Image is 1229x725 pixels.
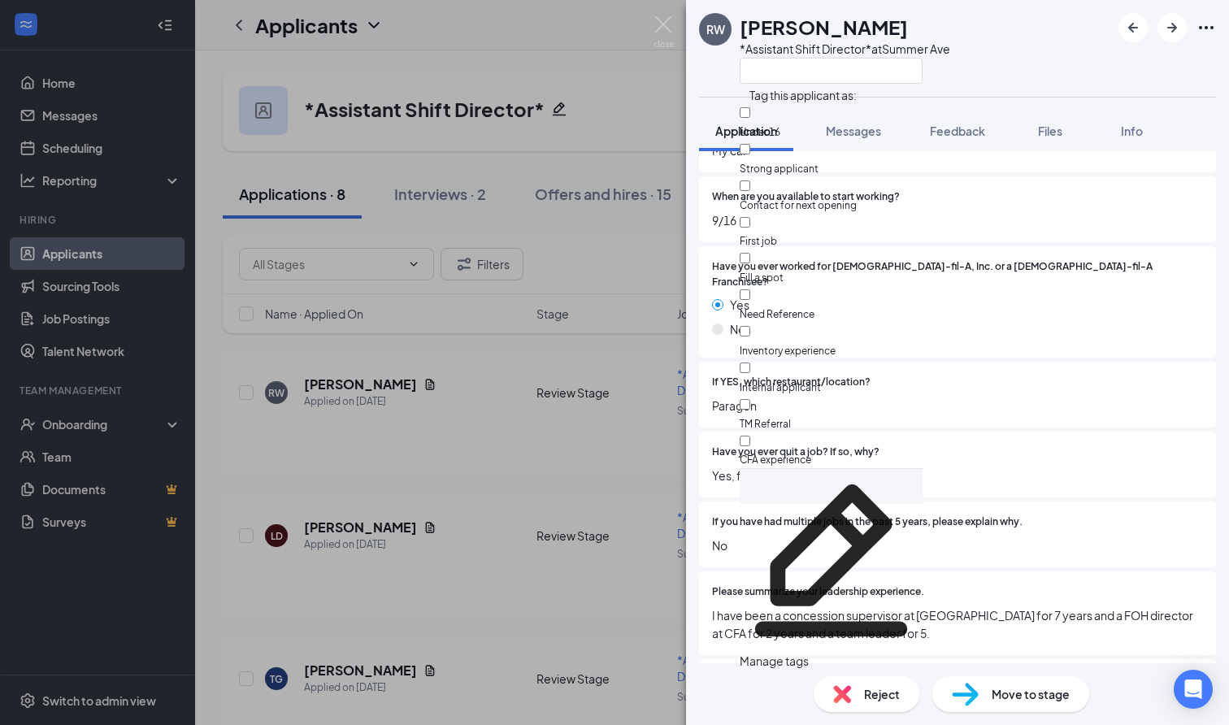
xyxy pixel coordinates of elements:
[712,514,1023,530] span: If you have had multiple jobs in the past 5 years, please explain why.
[740,308,814,320] span: Need Reference
[740,163,819,175] span: Strong applicant
[1174,670,1213,709] div: Open Intercom Messenger
[1162,18,1182,37] svg: ArrowRight
[712,606,1203,642] span: I have been a concession supervisor at [GEOGRAPHIC_DATA] for 7 years and a FOH director at CFA fo...
[740,107,750,118] input: Under 16
[712,397,1203,415] span: Paragon
[712,211,1203,229] span: 9/16
[740,345,836,357] span: Inventory experience
[730,296,749,314] span: Yes
[730,320,745,338] span: No
[740,199,857,211] span: Contact for next opening
[740,180,750,191] input: Contact for next opening
[712,584,924,600] span: Please summarize your leadership experience.
[740,652,923,670] div: Manage tags
[740,436,750,446] input: CFA experience
[740,41,950,57] div: *Assistant Shift Director* at Summer Ave
[992,685,1070,703] span: Move to stage
[706,21,725,37] div: RW
[740,253,750,263] input: Fill a spot
[1038,124,1062,138] span: Files
[740,289,750,300] input: Need Reference
[930,124,985,138] span: Feedback
[740,469,923,652] svg: Pencil
[712,445,879,460] span: Have you ever quit a job? If so, why?
[712,536,1203,554] span: No
[864,685,900,703] span: Reject
[740,326,750,336] input: Inventory experience
[740,418,791,430] span: TM Referral
[740,271,784,284] span: Fill a spot
[740,78,866,106] span: Tag this applicant as:
[740,399,750,410] input: TM Referral
[712,467,1203,484] span: Yes, for better opportunities
[740,235,777,247] span: First job
[1157,13,1187,42] button: ArrowRight
[740,126,780,138] span: Under 16
[712,375,871,390] span: If YES, which restaurant/location?
[712,259,1203,290] span: Have you ever worked for [DEMOGRAPHIC_DATA]-fil-A, Inc. or a [DEMOGRAPHIC_DATA]-fil-A Franchisee?
[740,217,750,228] input: First job
[740,454,811,466] span: CFA experience
[1196,18,1216,37] svg: Ellipses
[740,13,908,41] h1: [PERSON_NAME]
[1123,18,1143,37] svg: ArrowLeftNew
[1118,13,1148,42] button: ArrowLeftNew
[712,189,900,205] span: When are you available to start working?
[715,124,777,138] span: Application
[740,381,821,393] span: Internal applicant
[740,144,750,154] input: Strong applicant
[740,362,750,373] input: Internal applicant
[1121,124,1143,138] span: Info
